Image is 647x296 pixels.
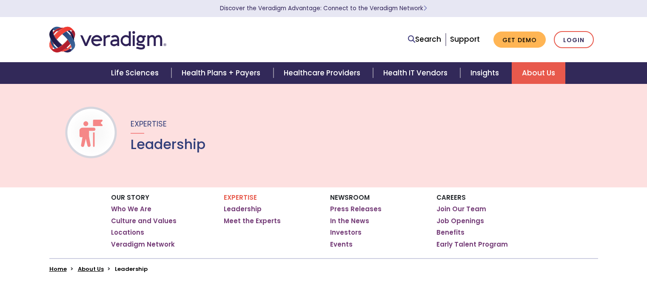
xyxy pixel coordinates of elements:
a: Health Plans + Payers [171,62,273,84]
a: Health IT Vendors [373,62,460,84]
a: Join Our Team [436,205,486,213]
a: Home [49,265,67,273]
span: Learn More [423,4,427,12]
a: Login [554,31,594,49]
a: Search [408,34,441,45]
a: Investors [330,228,362,237]
a: About Us [78,265,104,273]
a: Life Sciences [101,62,171,84]
a: In the News [330,217,369,225]
a: Leadership [224,205,262,213]
a: Meet the Experts [224,217,281,225]
h1: Leadership [131,136,205,152]
a: Job Openings [436,217,484,225]
a: Press Releases [330,205,382,213]
a: Veradigm Network [111,240,175,249]
span: Expertise [131,118,167,129]
img: Veradigm logo [49,26,166,54]
a: Healthcare Providers [274,62,373,84]
a: Events [330,240,353,249]
a: Culture and Values [111,217,177,225]
a: Insights [460,62,512,84]
a: Early Talent Program [436,240,508,249]
a: Get Demo [493,32,546,48]
a: Discover the Veradigm Advantage: Connect to the Veradigm NetworkLearn More [220,4,427,12]
a: Support [450,34,480,44]
a: About Us [512,62,565,84]
a: Locations [111,228,144,237]
a: Benefits [436,228,465,237]
a: Who We Are [111,205,151,213]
